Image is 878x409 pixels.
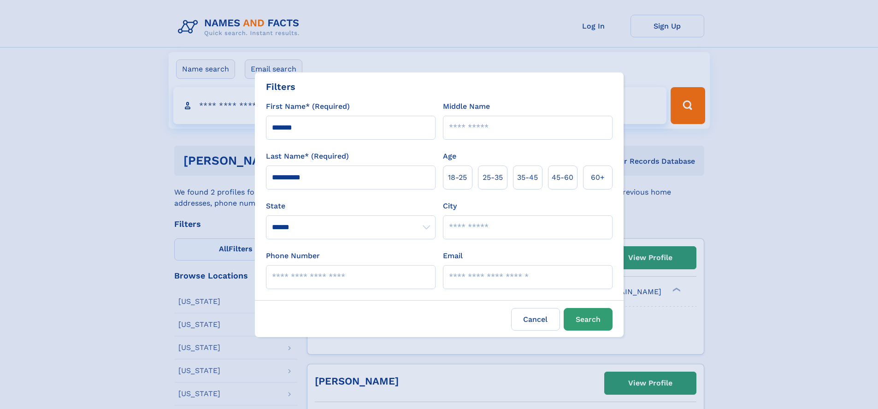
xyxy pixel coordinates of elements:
label: State [266,201,436,212]
label: Last Name* (Required) [266,151,349,162]
label: Age [443,151,456,162]
label: Middle Name [443,101,490,112]
span: 18‑25 [448,172,467,183]
label: Email [443,250,463,261]
span: 25‑35 [483,172,503,183]
label: Cancel [511,308,560,331]
span: 45‑60 [552,172,573,183]
span: 35‑45 [517,172,538,183]
button: Search [564,308,613,331]
div: Filters [266,80,295,94]
span: 60+ [591,172,605,183]
label: First Name* (Required) [266,101,350,112]
label: City [443,201,457,212]
label: Phone Number [266,250,320,261]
